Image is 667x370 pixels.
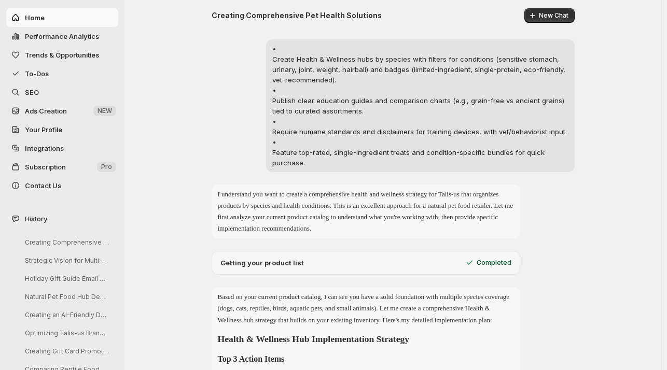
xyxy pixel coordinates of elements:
strong: Health & Wellness Hub Implementation Strategy [218,334,410,344]
p: Getting your product list [220,258,304,268]
span: Integrations [25,144,64,152]
span: NEW [98,107,112,115]
span: History [25,214,47,224]
button: Creating Gift Card Promotions [17,343,115,359]
span: Home [25,13,45,22]
button: Optimizing Talis-us Brand Entity Page [17,325,115,341]
span: Pro [101,163,112,171]
span: To-Dos [25,69,49,78]
a: Integrations [6,139,118,158]
span: SEO [25,88,39,96]
a: SEO [6,83,118,102]
button: Creating Comprehensive Pet Health Solutions [17,234,115,250]
h2: Creating Comprehensive Pet Health Solutions [212,10,382,21]
span: Contact Us [25,181,61,190]
button: Subscription [6,158,118,176]
button: Home [6,8,118,27]
button: Ads Creation [6,102,118,120]
button: Holiday Gift Guide Email Drafting [17,271,115,287]
button: Contact Us [6,176,118,195]
button: Strategic Vision for Multi-Species Pet Retail [17,252,115,268]
span: New Chat [539,11,568,20]
span: Subscription [25,163,66,171]
p: • Create Health & Wellness hubs by species with filters for conditions (sensitive stomach, urinar... [272,44,568,168]
button: To-Dos [6,64,118,83]
button: Trends & Opportunities [6,46,118,64]
p: Completed [477,259,511,267]
button: New Chat [524,8,575,23]
button: Performance Analytics [6,27,118,46]
button: Creating an AI-Friendly Dog Treat Resource [17,307,115,323]
span: Trends & Opportunities [25,51,99,59]
p: I understand you want to create a comprehensive health and wellness strategy for Talis-us that or... [218,189,514,234]
strong: Top 3 Action Items [218,354,285,363]
span: Performance Analytics [25,32,99,40]
button: Natural Pet Food Hub Development Guide [17,289,115,305]
span: Ads Creation [25,107,67,115]
p: Based on your current product catalog, I can see you have a solid foundation with multiple specie... [218,291,514,325]
a: Your Profile [6,120,118,139]
span: Your Profile [25,125,62,134]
